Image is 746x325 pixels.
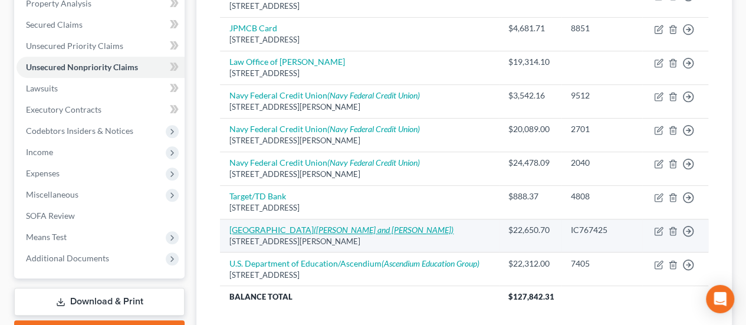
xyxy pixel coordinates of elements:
[229,157,420,168] a: Navy Federal Credit Union(Navy Federal Credit Union)
[229,124,420,134] a: Navy Federal Credit Union(Navy Federal Credit Union)
[229,202,489,214] div: [STREET_ADDRESS]
[229,68,489,79] div: [STREET_ADDRESS]
[229,57,345,67] a: Law Office of [PERSON_NAME]
[229,236,489,247] div: [STREET_ADDRESS][PERSON_NAME]
[17,205,185,226] a: SOFA Review
[327,157,420,168] i: (Navy Federal Credit Union)
[314,225,453,235] i: ([PERSON_NAME] and [PERSON_NAME])
[327,90,420,100] i: (Navy Federal Credit Union)
[17,35,185,57] a: Unsecured Priority Claims
[26,189,78,199] span: Miscellaneous
[229,135,489,146] div: [STREET_ADDRESS][PERSON_NAME]
[17,57,185,78] a: Unsecured Nonpriority Claims
[508,90,552,101] div: $3,542.16
[229,258,479,268] a: U.S. Department of Education/Ascendium(Ascendium Education Group)
[26,168,60,178] span: Expenses
[229,191,286,201] a: Target/TD Bank
[229,101,489,113] div: [STREET_ADDRESS][PERSON_NAME]
[327,124,420,134] i: (Navy Federal Credit Union)
[571,258,633,270] div: 7405
[26,232,67,242] span: Means Test
[508,292,554,301] span: $127,842.31
[26,83,58,93] span: Lawsuits
[229,169,489,180] div: [STREET_ADDRESS][PERSON_NAME]
[26,126,133,136] span: Codebtors Insiders & Notices
[571,90,633,101] div: 9512
[508,56,552,68] div: $19,314.10
[26,19,83,29] span: Secured Claims
[17,14,185,35] a: Secured Claims
[17,78,185,99] a: Lawsuits
[508,157,552,169] div: $24,478.09
[229,1,489,12] div: [STREET_ADDRESS]
[508,258,552,270] div: $22,312.00
[706,285,734,313] div: Open Intercom Messenger
[229,90,420,100] a: Navy Federal Credit Union(Navy Federal Credit Union)
[508,191,552,202] div: $888.37
[26,147,53,157] span: Income
[508,123,552,135] div: $20,089.00
[571,22,633,34] div: 8851
[229,270,489,281] div: [STREET_ADDRESS]
[220,286,499,307] th: Balance Total
[508,224,552,236] div: $22,650.70
[571,191,633,202] div: 4808
[571,157,633,169] div: 2040
[26,62,138,72] span: Unsecured Nonpriority Claims
[17,99,185,120] a: Executory Contracts
[26,253,109,263] span: Additional Documents
[382,258,479,268] i: (Ascendium Education Group)
[26,41,123,51] span: Unsecured Priority Claims
[571,224,633,236] div: IC767425
[571,123,633,135] div: 2701
[508,22,552,34] div: $4,681.71
[229,34,489,45] div: [STREET_ADDRESS]
[14,288,185,316] a: Download & Print
[26,211,75,221] span: SOFA Review
[229,23,277,33] a: JPMCB Card
[229,225,453,235] a: [GEOGRAPHIC_DATA]([PERSON_NAME] and [PERSON_NAME])
[26,104,101,114] span: Executory Contracts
